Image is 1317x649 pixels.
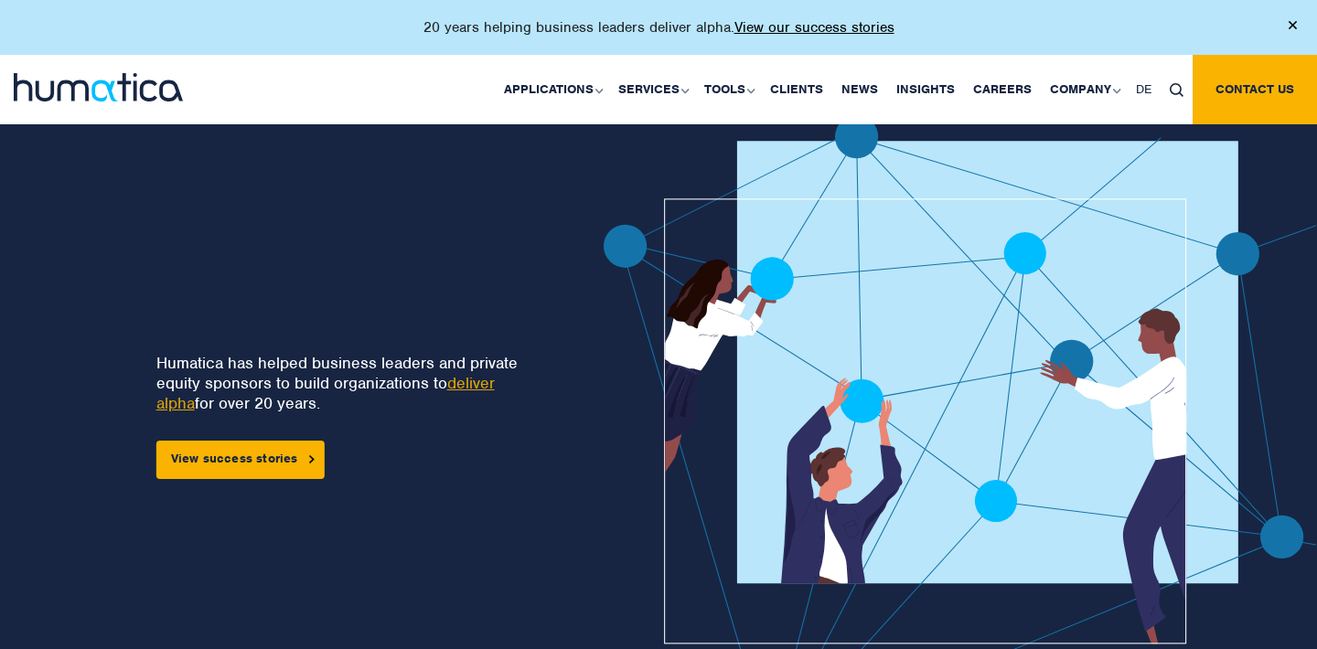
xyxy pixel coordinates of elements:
[1041,55,1127,124] a: Company
[1127,55,1161,124] a: DE
[1170,83,1183,97] img: search_icon
[761,55,832,124] a: Clients
[156,441,325,479] a: View success stories
[609,55,695,124] a: Services
[964,55,1041,124] a: Careers
[1193,55,1317,124] a: Contact us
[309,455,315,463] img: arrowicon
[14,73,183,101] img: logo
[423,18,894,37] p: 20 years helping business leaders deliver alpha.
[156,373,495,413] a: deliver alpha
[1136,81,1151,97] span: DE
[695,55,761,124] a: Tools
[832,55,887,124] a: News
[495,55,609,124] a: Applications
[887,55,964,124] a: Insights
[734,18,894,37] a: View our success stories
[156,353,541,413] p: Humatica has helped business leaders and private equity sponsors to build organizations to for ov...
